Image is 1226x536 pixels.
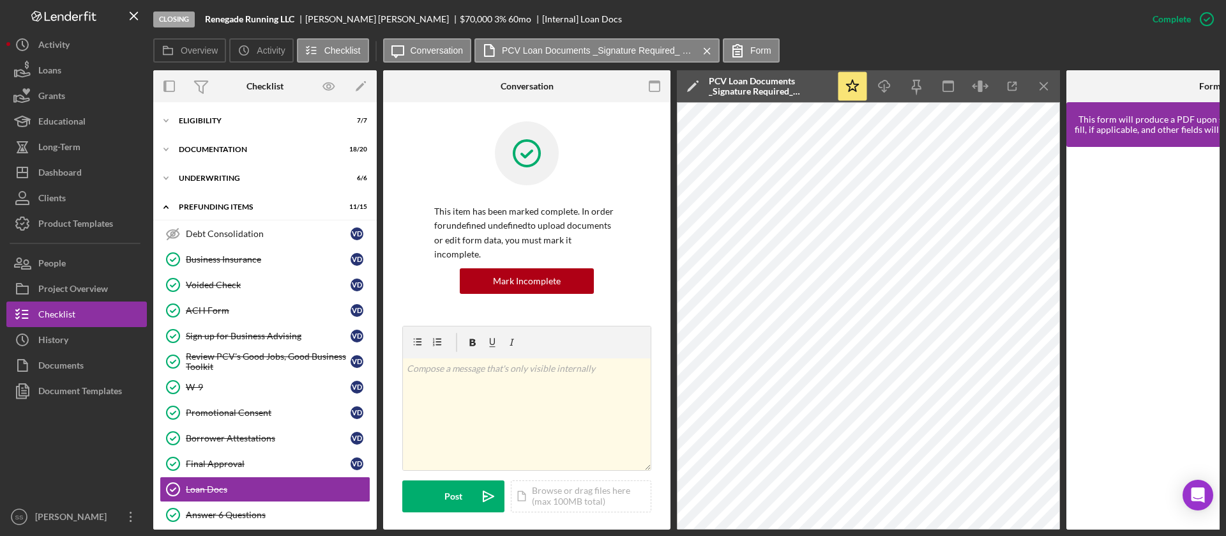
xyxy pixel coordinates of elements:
div: 60 mo [508,14,531,24]
div: Form [1199,81,1221,91]
b: Renegade Running LLC [205,14,294,24]
label: Activity [257,45,285,56]
a: Voided CheckVD [160,272,370,298]
div: Debt Consolidation [186,229,351,239]
div: 18 / 20 [344,146,367,153]
div: Review PCV's Good Jobs, Good Business Toolkit [186,351,351,372]
div: Loan Docs [186,484,370,494]
label: Form [750,45,771,56]
div: Borrower Attestations [186,433,351,443]
a: Borrower AttestationsVD [160,425,370,451]
div: Complete [1153,6,1191,32]
div: W-9 [186,382,351,392]
button: Document Templates [6,378,147,404]
button: Activity [229,38,293,63]
div: [PERSON_NAME] [32,504,115,533]
button: Post [402,480,504,512]
button: Checklist [297,38,369,63]
label: PCV Loan Documents _Signature Required_ Renegade Running LLC.pdf [502,45,693,56]
a: Business InsuranceVD [160,247,370,272]
div: $70,000 [460,14,492,24]
div: V D [351,304,363,317]
div: [PERSON_NAME] [PERSON_NAME] [305,14,460,24]
label: Checklist [324,45,361,56]
button: Form [723,38,780,63]
a: Debt ConsolidationVD [160,221,370,247]
div: Eligibility [179,117,335,125]
text: SS [15,514,24,521]
div: [Internal] Loan Docs [542,14,622,24]
div: Voided Check [186,280,351,290]
button: Conversation [383,38,472,63]
a: W-9VD [160,374,370,400]
div: Mark Incomplete [493,268,561,294]
a: Sign up for Business AdvisingVD [160,323,370,349]
label: Conversation [411,45,464,56]
div: V D [351,355,363,368]
div: Open Intercom Messenger [1183,480,1213,510]
div: Post [444,480,462,512]
label: Overview [181,45,218,56]
div: Underwriting [179,174,335,182]
button: Complete [1140,6,1220,32]
a: Promotional ConsentVD [160,400,370,425]
div: Final Approval [186,459,351,469]
div: Prefunding Items [179,203,335,211]
div: Business Insurance [186,254,351,264]
div: 6 / 6 [344,174,367,182]
button: Overview [153,38,226,63]
div: Documentation [179,146,335,153]
div: V D [351,279,363,291]
div: Document Templates [38,378,122,407]
div: V D [351,406,363,419]
button: Documents [6,353,147,378]
div: V D [351,432,363,445]
div: Checklist [246,81,284,91]
div: 7 / 7 [344,117,367,125]
div: Promotional Consent [186,408,351,418]
div: ACH Form [186,305,351,316]
a: Answer 6 Questions [160,502,370,528]
div: Answer 6 Questions [186,510,370,520]
button: PCV Loan Documents _Signature Required_ Renegade Running LLC.pdf [474,38,720,63]
div: 11 / 15 [344,203,367,211]
a: Final ApprovalVD [160,451,370,477]
div: V D [351,227,363,240]
div: 3 % [494,14,506,24]
div: Conversation [501,81,554,91]
div: V D [351,457,363,470]
button: SS[PERSON_NAME] [6,504,147,530]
